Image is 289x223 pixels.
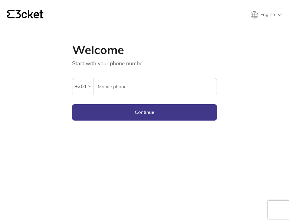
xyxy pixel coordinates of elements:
[72,104,217,121] button: Continue
[72,56,217,67] p: Start with your phone number
[94,78,217,95] label: Mobile phone
[75,82,87,91] div: +351
[7,10,14,18] g: {' '}
[97,78,217,95] input: Mobile phone
[7,10,43,20] a: {' '}
[72,44,217,56] h1: Welcome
